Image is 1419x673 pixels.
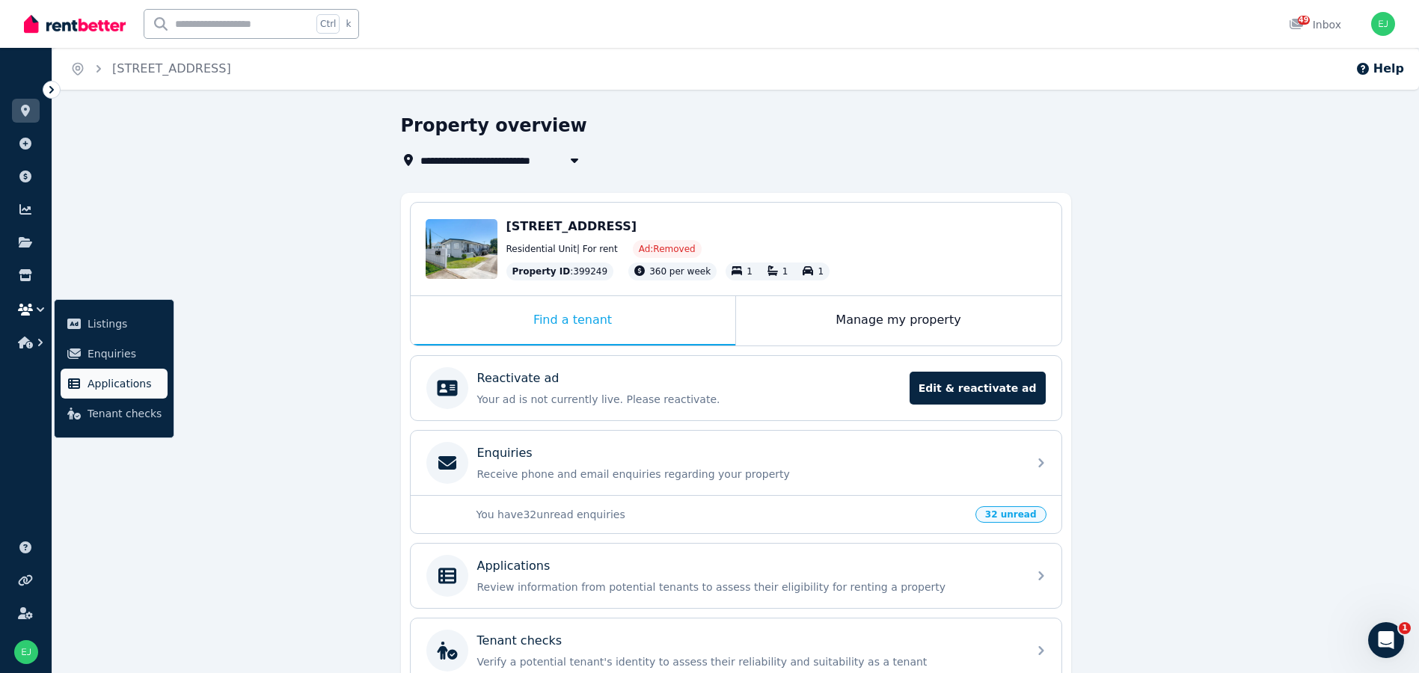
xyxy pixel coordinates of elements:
[316,14,340,34] span: Ctrl
[506,262,614,280] div: : 399249
[910,372,1046,405] span: Edit & reactivate ad
[818,266,824,277] span: 1
[24,13,126,35] img: RentBetter
[1399,622,1411,634] span: 1
[477,580,1019,594] p: Review information from potential tenants to assess their eligibility for renting a property
[88,345,162,363] span: Enquiries
[506,219,637,233] span: [STREET_ADDRESS]
[61,369,168,399] a: Applications
[411,296,735,345] div: Find a tenant
[88,405,162,422] span: Tenant checks
[1298,16,1310,25] span: 49
[52,48,249,90] nav: Breadcrumb
[88,375,162,393] span: Applications
[112,61,231,76] a: [STREET_ADDRESS]
[401,114,587,138] h1: Property overview
[477,557,551,575] p: Applications
[747,266,753,277] span: 1
[61,309,168,339] a: Listings
[782,266,788,277] span: 1
[346,18,351,30] span: k
[639,243,696,255] span: Ad: Removed
[14,640,38,664] img: Eileen Jacob
[1355,60,1404,78] button: Help
[411,431,1061,495] a: EnquiriesReceive phone and email enquiries regarding your property
[477,654,1019,669] p: Verify a potential tenant's identity to assess their reliability and suitability as a tenant
[88,315,162,333] span: Listings
[411,544,1061,608] a: ApplicationsReview information from potential tenants to assess their eligibility for renting a p...
[1368,622,1404,658] iframe: Intercom live chat
[61,399,168,428] a: Tenant checks
[506,243,618,255] span: Residential Unit | For rent
[975,506,1046,523] span: 32 unread
[477,444,533,462] p: Enquiries
[477,467,1019,482] p: Receive phone and email enquiries regarding your property
[477,369,560,387] p: Reactivate ad
[1371,12,1395,36] img: Eileen Jacob
[477,392,901,407] p: Your ad is not currently live. Please reactivate.
[512,265,571,277] span: Property ID
[1289,17,1341,32] div: Inbox
[649,266,711,277] span: 360 per week
[476,507,966,522] p: You have 32 unread enquiries
[736,296,1061,345] div: Manage my property
[61,339,168,369] a: Enquiries
[411,356,1061,420] a: Reactivate adYour ad is not currently live. Please reactivate.Edit & reactivate ad
[477,632,563,650] p: Tenant checks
